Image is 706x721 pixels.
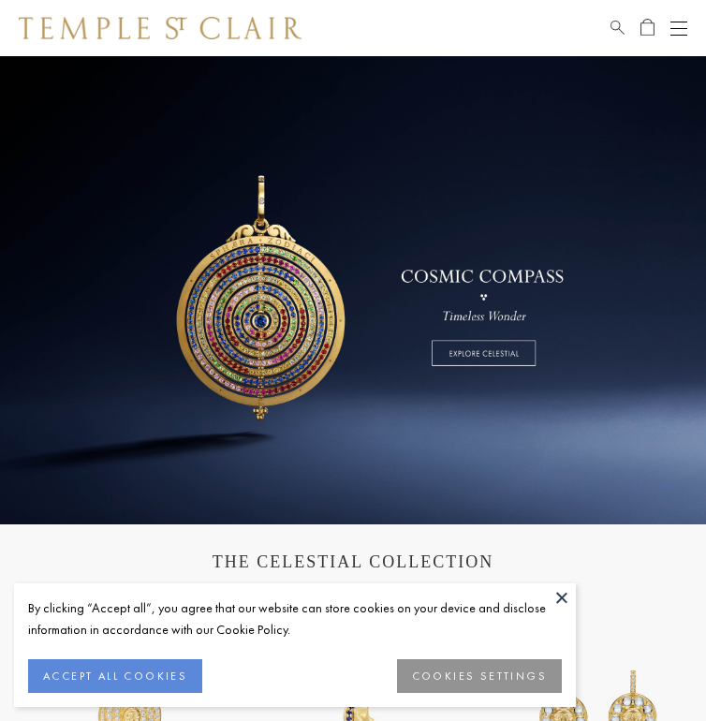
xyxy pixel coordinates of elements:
[670,17,687,39] button: Open navigation
[610,17,625,39] a: Search
[28,659,202,693] button: ACCEPT ALL COOKIES
[19,17,302,39] img: Temple St. Clair
[47,552,659,572] h1: THE CELESTIAL COLLECTION
[397,659,562,693] button: COOKIES SETTINGS
[640,17,655,39] a: Open Shopping Bag
[28,597,562,640] div: By clicking “Accept all”, you agree that our website can store cookies on your device and disclos...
